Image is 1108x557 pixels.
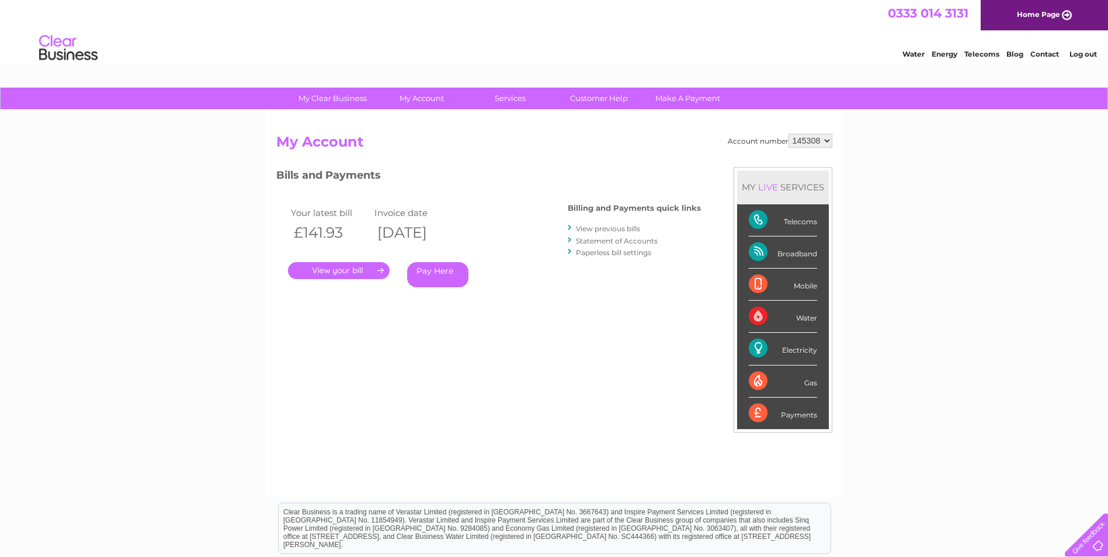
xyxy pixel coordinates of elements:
[749,333,817,365] div: Electricity
[749,269,817,301] div: Mobile
[1069,50,1097,58] a: Log out
[888,6,968,20] a: 0333 014 3131
[371,205,456,221] td: Invoice date
[276,134,832,156] h2: My Account
[288,221,372,245] th: £141.93
[728,134,832,148] div: Account number
[902,50,925,58] a: Water
[371,221,456,245] th: [DATE]
[576,248,651,257] a: Paperless bill settings
[932,50,957,58] a: Energy
[749,301,817,333] div: Water
[407,262,468,287] a: Pay Here
[749,398,817,429] div: Payments
[284,88,381,109] a: My Clear Business
[373,88,470,109] a: My Account
[749,204,817,236] div: Telecoms
[568,204,701,213] h4: Billing and Payments quick links
[1030,50,1059,58] a: Contact
[276,167,701,187] h3: Bills and Payments
[1006,50,1023,58] a: Blog
[749,236,817,269] div: Broadband
[279,6,831,57] div: Clear Business is a trading name of Verastar Limited (registered in [GEOGRAPHIC_DATA] No. 3667643...
[640,88,736,109] a: Make A Payment
[39,30,98,66] img: logo.png
[288,262,390,279] a: .
[288,205,372,221] td: Your latest bill
[576,224,640,233] a: View previous bills
[756,182,780,193] div: LIVE
[964,50,999,58] a: Telecoms
[551,88,647,109] a: Customer Help
[462,88,558,109] a: Services
[737,170,829,204] div: MY SERVICES
[576,236,658,245] a: Statement of Accounts
[749,365,817,398] div: Gas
